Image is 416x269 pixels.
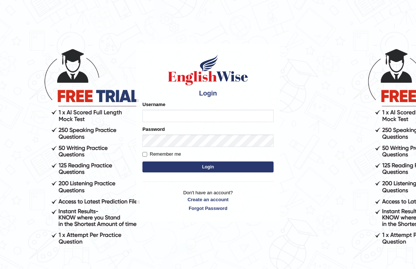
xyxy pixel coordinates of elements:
label: Password [142,126,165,133]
label: Username [142,101,165,108]
label: Remember me [142,151,181,158]
img: Logo of English Wise sign in for intelligent practice with AI [166,54,250,86]
input: Remember me [142,152,147,157]
a: Create an account [142,196,274,203]
h4: Login [142,90,274,97]
p: Don't have an account? [142,189,274,212]
button: Login [142,161,274,172]
a: Forgot Password [142,205,274,212]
